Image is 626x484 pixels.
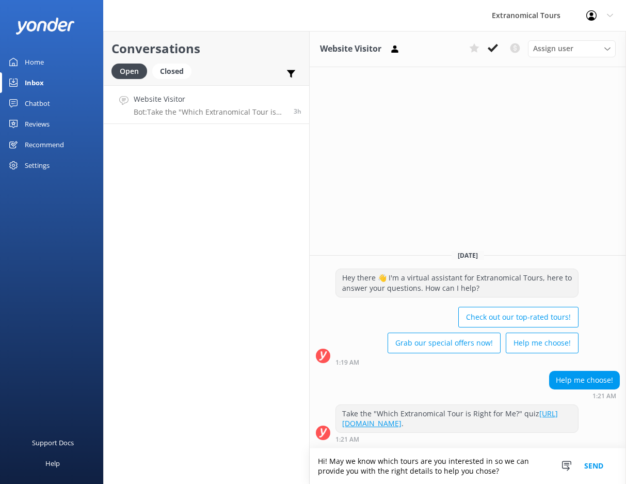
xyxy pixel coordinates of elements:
[452,251,484,260] span: [DATE]
[342,409,558,429] a: [URL][DOMAIN_NAME]
[335,436,359,443] strong: 1:21 AM
[25,134,64,155] div: Recommend
[25,52,44,72] div: Home
[320,42,381,56] h3: Website Visitor
[45,453,60,474] div: Help
[335,435,579,443] div: Sep 19 2025 01:21am (UTC -07:00) America/Tijuana
[25,155,50,176] div: Settings
[533,43,573,54] span: Assign user
[335,358,579,366] div: Sep 19 2025 01:19am (UTC -07:00) America/Tijuana
[574,448,613,484] button: Send
[458,307,579,327] button: Check out our top-rated tours!
[336,269,578,296] div: Hey there 👋 I'm a virtual assistant for Extranomical Tours, here to answer your questions. How ca...
[134,107,286,117] p: Bot: Take the "Which Extranomical Tour is Right for Me?" quiz [URL][DOMAIN_NAME] .
[152,65,197,76] a: Closed
[549,392,620,399] div: Sep 19 2025 01:21am (UTC -07:00) America/Tijuana
[310,448,626,484] textarea: Hi! May we know which tours are you interested in so we can provide you with the right details to...
[104,85,309,124] a: Website VisitorBot:Take the "Which Extranomical Tour is Right for Me?" quiz [URL][DOMAIN_NAME] .3h
[25,114,50,134] div: Reviews
[335,360,359,366] strong: 1:19 AM
[336,405,578,432] div: Take the "Which Extranomical Tour is Right for Me?" quiz .
[111,65,152,76] a: Open
[25,93,50,114] div: Chatbot
[294,107,301,116] span: Sep 19 2025 01:21am (UTC -07:00) America/Tijuana
[25,72,44,93] div: Inbox
[111,64,147,79] div: Open
[550,371,619,389] div: Help me choose!
[528,40,616,57] div: Assign User
[111,39,301,58] h2: Conversations
[506,333,579,353] button: Help me choose!
[134,93,286,105] h4: Website Visitor
[388,333,501,353] button: Grab our special offers now!
[592,393,616,399] strong: 1:21 AM
[152,64,191,79] div: Closed
[15,18,75,35] img: yonder-white-logo.png
[32,432,74,453] div: Support Docs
